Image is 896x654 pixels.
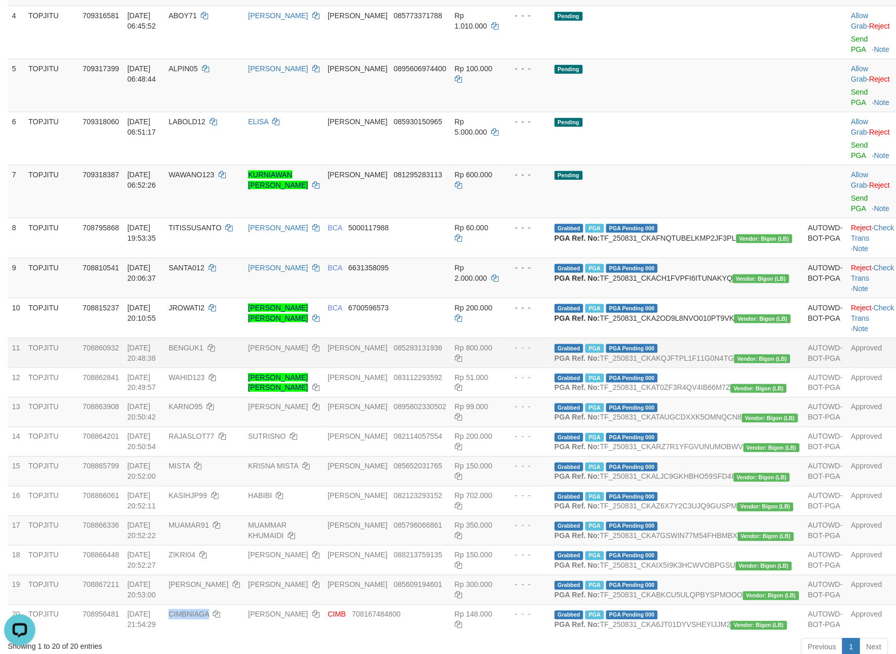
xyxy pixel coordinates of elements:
span: PGA Pending [606,552,658,560]
span: Rp 60.000 [455,224,489,232]
span: · [851,11,869,30]
td: TF_250831_CKABKCU5ULQPBYSPMOOO [551,575,804,605]
a: Allow Grab [851,171,868,189]
span: PGA Pending [606,403,658,412]
span: [DATE] 06:48:44 [127,64,156,83]
td: TOPJITU [24,165,79,218]
span: Grabbed [555,403,584,412]
div: - - - [507,402,546,412]
span: PGA Pending [606,304,658,313]
td: 5 [8,59,24,112]
span: PGA Pending [606,492,658,501]
td: AUTOWD-BOT-PGA [804,486,847,516]
td: 12 [8,368,24,397]
td: 18 [8,545,24,575]
span: Pending [555,171,583,180]
span: Rp 702.000 [455,492,492,500]
td: TF_250831_CKACH1FVPFI6ITUNAKYQ [551,258,804,298]
b: PGA Ref. No: [555,591,600,599]
span: [PERSON_NAME] [328,171,388,179]
td: TOPJITU [24,218,79,258]
div: - - - [507,263,546,273]
a: Send PGA [851,141,868,160]
span: Rp 150.000 [455,462,492,470]
span: Rp 800.000 [455,344,492,352]
span: 709316581 [83,11,119,20]
span: Rp 350.000 [455,521,492,530]
span: Copy 5000117988 to clipboard [349,224,389,232]
span: [DATE] 06:51:17 [127,117,156,136]
td: TOPJITU [24,112,79,165]
td: AUTOWD-BOT-PGA [804,218,847,258]
span: Rp 600.000 [455,171,492,179]
span: · [851,64,869,83]
span: Rp 100.000 [455,64,492,73]
a: Check Trans [851,224,894,242]
span: KASIHJP99 [169,492,207,500]
span: MUAMAR91 [169,521,209,530]
a: [PERSON_NAME] [248,403,308,411]
b: PGA Ref. No: [555,314,600,322]
b: PGA Ref. No: [555,384,600,392]
a: [PERSON_NAME] [248,11,308,20]
div: - - - [507,550,546,560]
a: Note [874,98,890,107]
span: Marked by bjqdanil [585,433,604,442]
span: Grabbed [555,224,584,233]
a: SUTRISNO [248,433,286,441]
td: 13 [8,397,24,427]
span: Vendor URL: https://dashboard.q2checkout.com/secure [736,234,792,243]
span: Grabbed [555,581,584,590]
span: Vendor URL: https://dashboard.q2checkout.com/secure [734,473,790,482]
span: Marked by bjqdanil [585,374,604,383]
a: Note [853,244,869,253]
span: PGA Pending [606,374,658,383]
td: 20 [8,605,24,634]
span: Vendor URL: https://dashboard.q2checkout.com/secure [733,274,789,283]
td: TOPJITU [24,545,79,575]
td: TOPJITU [24,427,79,456]
div: - - - [507,343,546,353]
a: Note [853,284,869,293]
span: [DATE] 06:45:52 [127,11,156,30]
span: Copy 085773371788 to clipboard [394,11,442,20]
span: [PERSON_NAME] [328,492,388,500]
span: Rp 2.000.000 [455,264,487,282]
span: MISTA [169,462,190,470]
span: BCA [328,264,342,272]
a: [PERSON_NAME] [PERSON_NAME] [248,373,308,392]
span: Rp 150.000 [455,551,492,559]
span: PGA Pending [606,344,658,353]
span: Vendor URL: https://dashboard.q2checkout.com/secure [744,443,800,452]
span: [DATE] 20:50:54 [127,433,156,451]
span: [DATE] 20:06:37 [127,264,156,282]
span: Rp 51.000 [455,373,489,382]
span: Rp 1.010.000 [455,11,487,30]
a: Check Trans [851,264,894,282]
span: [DATE] 20:53:00 [127,581,156,599]
div: - - - [507,461,546,472]
span: Copy 081295283113 to clipboard [394,171,442,179]
a: Reject [851,304,872,312]
td: AUTOWD-BOT-PGA [804,456,847,486]
span: PGA Pending [606,224,658,233]
span: [PERSON_NAME] [328,403,388,411]
td: AUTOWD-BOT-PGA [804,427,847,456]
span: [PERSON_NAME] [328,117,388,126]
span: Pending [555,118,583,127]
span: 708867211 [83,581,119,589]
span: Marked by bjqsamuel [585,264,604,273]
a: Note [853,324,869,333]
span: [DATE] 19:53:35 [127,224,156,242]
td: TOPJITU [24,486,79,516]
span: Copy 0895606974400 to clipboard [394,64,446,73]
span: [DATE] 20:49:57 [127,373,156,392]
b: PGA Ref. No: [555,274,600,282]
a: KURNIAWAN [PERSON_NAME] [248,171,308,189]
a: Reject [869,181,890,189]
span: Copy 082114057554 to clipboard [394,433,442,441]
span: [DATE] 20:48:38 [127,344,156,362]
a: Note [874,204,890,213]
td: TOPJITU [24,397,79,427]
span: Pending [555,65,583,74]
